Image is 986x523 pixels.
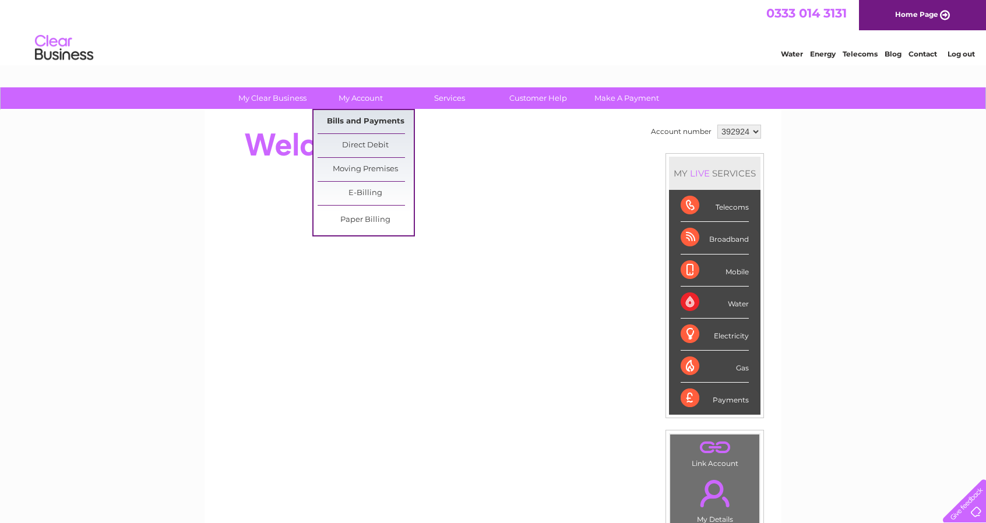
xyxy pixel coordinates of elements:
[948,50,975,58] a: Log out
[673,473,756,514] a: .
[318,158,414,181] a: Moving Premises
[908,50,937,58] a: Contact
[490,87,586,109] a: Customer Help
[681,287,749,319] div: Water
[681,383,749,414] div: Payments
[318,110,414,133] a: Bills and Payments
[810,50,836,58] a: Energy
[688,168,712,179] div: LIVE
[402,87,498,109] a: Services
[843,50,878,58] a: Telecoms
[681,190,749,222] div: Telecoms
[313,87,409,109] a: My Account
[224,87,321,109] a: My Clear Business
[781,50,803,58] a: Water
[681,255,749,287] div: Mobile
[34,30,94,66] img: logo.png
[648,122,714,142] td: Account number
[885,50,902,58] a: Blog
[681,319,749,351] div: Electricity
[669,157,760,190] div: MY SERVICES
[681,222,749,254] div: Broadband
[219,6,769,56] div: Clear Business is a trading name of Verastar Limited (registered in [GEOGRAPHIC_DATA] No. 3667643...
[673,437,756,458] a: .
[579,87,675,109] a: Make A Payment
[670,434,760,471] td: Link Account
[318,134,414,157] a: Direct Debit
[766,6,847,20] a: 0333 014 3131
[318,209,414,232] a: Paper Billing
[681,351,749,383] div: Gas
[318,182,414,205] a: E-Billing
